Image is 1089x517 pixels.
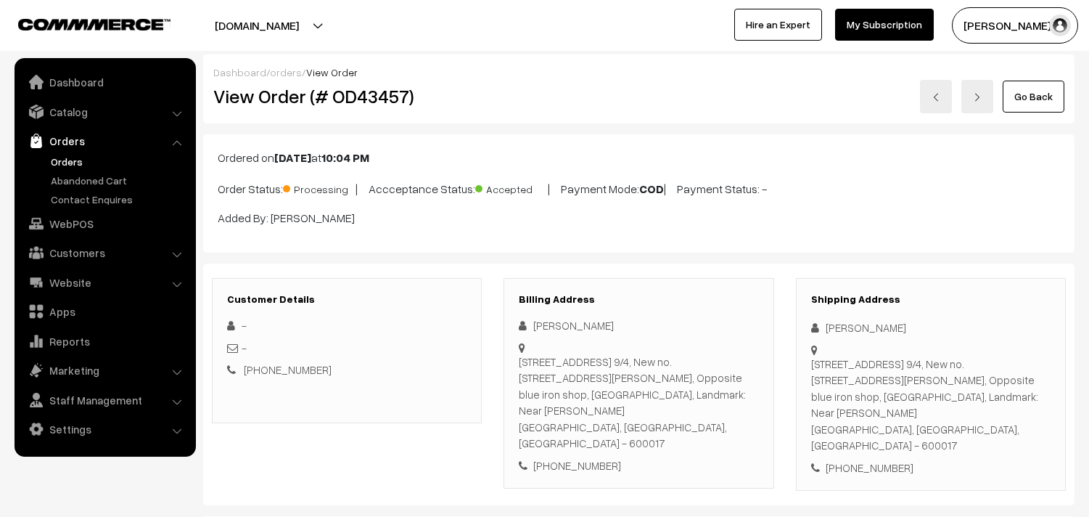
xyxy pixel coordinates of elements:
[1003,81,1064,113] a: Go Back
[306,66,358,78] span: View Order
[164,7,350,44] button: [DOMAIN_NAME]
[639,182,664,196] b: COD
[18,99,191,125] a: Catalog
[213,65,1064,80] div: / /
[18,387,191,413] a: Staff Management
[811,460,1051,476] div: [PHONE_NUMBER]
[734,9,822,41] a: Hire an Expert
[274,150,311,165] b: [DATE]
[227,317,467,334] div: -
[227,293,467,306] h3: Customer Details
[1049,15,1071,36] img: user
[18,416,191,442] a: Settings
[973,93,982,102] img: right-arrow.png
[18,211,191,237] a: WebPOS
[932,93,940,102] img: left-arrow.png
[47,154,191,169] a: Orders
[811,319,1051,336] div: [PERSON_NAME]
[227,340,467,357] div: -
[835,9,934,41] a: My Subscription
[519,293,758,306] h3: Billing Address
[519,457,758,474] div: [PHONE_NUMBER]
[270,66,302,78] a: orders
[218,178,1060,198] p: Order Status: | Accceptance Status: | Payment Mode: | Payment Status: -
[18,128,191,154] a: Orders
[475,178,548,197] span: Accepted
[18,240,191,266] a: Customers
[244,363,332,376] a: [PHONE_NUMBER]
[18,298,191,325] a: Apps
[218,149,1060,166] p: Ordered on at
[18,328,191,354] a: Reports
[18,15,145,32] a: COMMMERCE
[18,69,191,95] a: Dashboard
[18,269,191,296] a: Website
[18,19,170,30] img: COMMMERCE
[213,66,266,78] a: Dashboard
[519,354,758,452] div: [STREET_ADDRESS] 9/4, New no. [STREET_ADDRESS][PERSON_NAME], Opposite blue iron shop, [GEOGRAPHIC...
[519,317,758,334] div: [PERSON_NAME]
[283,178,356,197] span: Processing
[47,173,191,188] a: Abandoned Cart
[218,209,1060,227] p: Added By: [PERSON_NAME]
[952,7,1078,44] button: [PERSON_NAME] s…
[213,85,482,107] h2: View Order (# OD43457)
[47,192,191,207] a: Contact Enquires
[811,293,1051,306] h3: Shipping Address
[811,356,1051,454] div: [STREET_ADDRESS] 9/4, New no. [STREET_ADDRESS][PERSON_NAME], Opposite blue iron shop, [GEOGRAPHIC...
[321,150,369,165] b: 10:04 PM
[18,357,191,383] a: Marketing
